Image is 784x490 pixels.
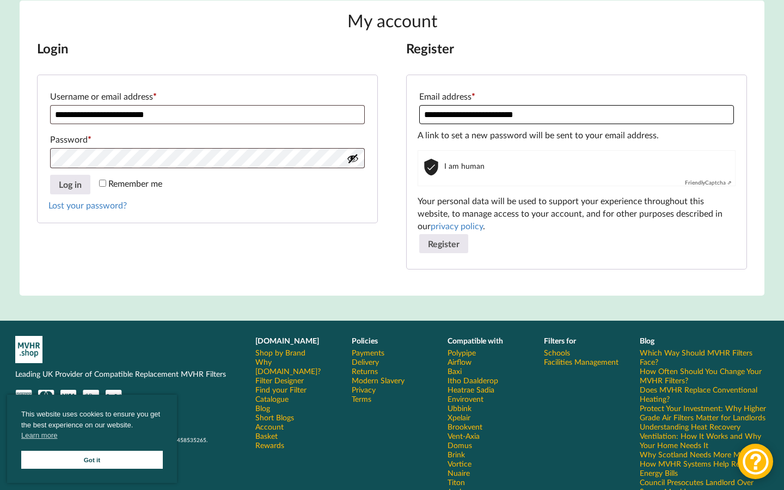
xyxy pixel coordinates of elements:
[406,40,747,57] h2: Register
[347,152,359,164] button: Show password
[255,422,284,431] a: Account
[37,9,747,32] h1: My account
[352,366,378,376] a: Returns
[255,440,284,450] a: Rewards
[352,336,378,345] b: Policies
[48,200,127,210] a: Lost your password?
[544,336,576,345] b: Filters for
[685,179,732,186] a: FriendlyCaptcha ⇗
[448,459,471,468] a: Vortice
[108,178,162,188] span: Remember me
[418,129,736,142] p: A link to set a new password will be sent to your email address.
[640,366,769,385] a: How Often Should You Change Your MVHR Filters?
[448,394,483,403] a: Envirovent
[15,336,42,363] img: mvhr-inverted.png
[352,357,379,366] a: Delivery
[448,336,503,345] b: Compatible with
[444,162,732,171] span: I am human
[37,40,378,57] h2: Login
[255,394,289,403] a: Catalogue
[448,477,465,487] a: Titon
[448,366,462,376] a: Baxi
[352,348,384,357] a: Payments
[448,403,471,413] a: Ubbink
[352,385,376,394] a: Privacy
[448,348,476,357] a: Polypipe
[640,385,769,403] a: Does MVHR Replace Conventional Heating?
[544,348,570,357] a: Schools
[255,431,278,440] a: Basket
[448,385,494,394] a: Heatrae Sadia
[255,336,319,345] b: [DOMAIN_NAME]
[431,220,483,231] a: privacy policy
[419,234,468,254] button: Register
[544,357,618,366] a: Facilities Management
[352,394,371,403] a: Terms
[448,413,470,422] a: Xpelair
[255,385,307,394] a: Find your Filter
[255,403,270,413] a: Blog
[352,376,405,385] a: Modern Slavery
[15,369,240,379] p: Leading UK Provider of Compatible Replacement MVHR Filters
[418,195,736,232] p: Your personal data will be used to support your experience throughout this website, to manage acc...
[448,431,480,440] a: Vent-Axia
[448,450,465,459] a: Brink
[255,413,294,422] a: Short Blogs
[255,348,305,357] a: Shop by Brand
[448,468,470,477] a: Nuaire
[21,430,57,441] a: cookies - Learn more
[50,175,90,194] button: Log in
[640,450,756,459] a: Why Scotland Needs More MVHR
[255,376,304,385] a: Filter Designer
[685,179,705,186] b: Friendly
[50,88,365,105] label: Username or email address
[448,376,498,385] a: Itho Daalderop
[448,440,472,450] a: Domus
[21,409,163,444] span: This website uses cookies to ensure you get the best experience on our website.
[50,131,365,148] label: Password
[21,451,163,469] a: Got it cookie
[640,459,769,477] a: How MVHR Systems Help Reduce Energy Bills
[448,422,482,431] a: Brookvent
[640,348,769,366] a: Which Way Should MVHR Filters Face?
[255,357,336,376] a: Why [DOMAIN_NAME]?
[7,395,177,483] div: cookieconsent
[99,180,106,187] input: Remember me
[448,357,471,366] a: Airflow
[640,336,654,345] b: Blog
[640,403,769,422] a: Protect Your Investment: Why Higher Grade Air Filters Matter for Landlords
[640,422,769,450] a: Understanding Heat Recovery Ventilation: How It Works and Why Your Home Needs It
[419,88,734,105] label: Email address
